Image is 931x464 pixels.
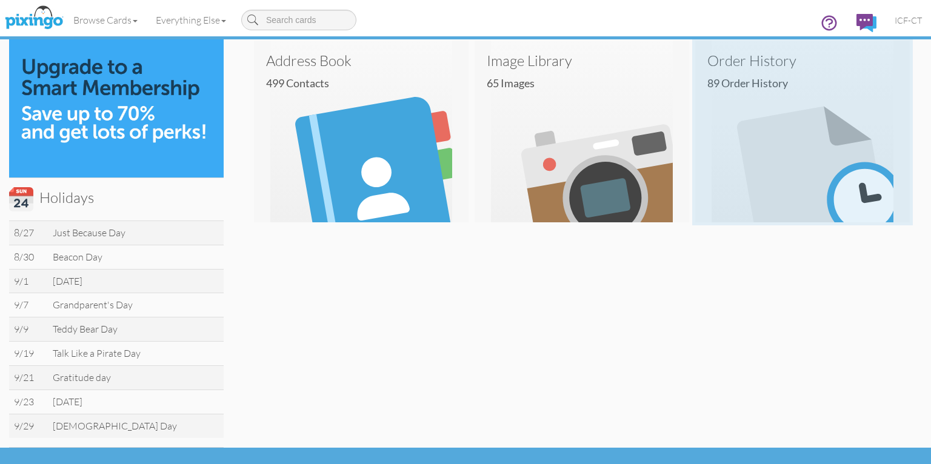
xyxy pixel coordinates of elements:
[707,78,907,90] h4: 89 Order History
[9,389,48,414] td: 9/23
[64,5,147,35] a: Browse Cards
[48,389,224,414] td: [DATE]
[9,187,215,211] h3: Holidays
[2,3,66,33] img: pixingo logo
[48,342,224,366] td: Talk Like a Pirate Day
[147,5,235,35] a: Everything Else
[695,41,910,222] img: order-history.svg
[9,293,48,317] td: 9/7
[48,365,224,389] td: Gratitude day
[9,269,48,293] td: 9/1
[9,317,48,342] td: 9/9
[48,293,224,317] td: Grandparent's Day
[48,220,224,245] td: Just Because Day
[254,41,469,222] img: address-book.svg
[9,414,48,437] td: 9/29
[475,41,689,222] img: image-library.svg
[48,269,224,293] td: [DATE]
[886,5,931,36] a: ICF-CT
[266,78,465,90] h4: 499 Contacts
[487,78,686,90] h4: 65 images
[895,15,922,25] span: ICF-CT
[9,365,48,389] td: 9/21
[266,53,456,68] h3: Address Book
[487,53,677,68] h3: Image Library
[9,245,48,269] td: 8/30
[930,463,931,464] iframe: Chat
[9,220,48,245] td: 8/27
[241,10,356,30] input: Search cards
[9,187,33,211] img: calendar.svg
[9,342,48,366] td: 9/19
[48,245,224,269] td: Beacon Day
[707,53,898,68] h3: Order History
[9,16,224,177] img: upgrade_smart-100.jpg
[48,317,224,342] td: Teddy Bear Day
[48,414,224,437] td: [DEMOGRAPHIC_DATA] Day
[856,14,876,32] img: comments.svg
